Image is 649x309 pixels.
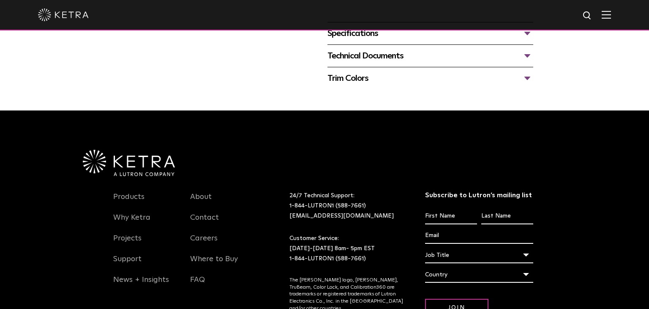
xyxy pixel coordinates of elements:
div: Navigation Menu [113,191,177,295]
a: Why Ketra [113,213,150,232]
a: [EMAIL_ADDRESS][DOMAIN_NAME] [289,213,394,219]
input: Last Name [481,208,533,224]
img: ketra-logo-2019-white [38,8,89,21]
img: search icon [582,11,593,21]
a: Careers [190,234,218,253]
input: First Name [425,208,477,224]
img: Ketra-aLutronCo_White_RGB [83,150,175,176]
p: 24/7 Technical Support: [289,191,404,221]
a: Products [113,192,145,212]
a: 1-844-LUTRON1 (588-7661) [289,203,366,209]
div: Job Title [425,247,534,263]
div: Specifications [327,27,533,40]
h3: Subscribe to Lutron’s mailing list [425,191,534,200]
img: Hamburger%20Nav.svg [602,11,611,19]
a: 1-844-LUTRON1 (588-7661) [289,256,366,262]
a: FAQ [190,275,205,295]
a: News + Insights [113,275,169,295]
input: Email [425,228,534,244]
a: About [190,192,212,212]
a: Where to Buy [190,254,238,274]
a: Contact [190,213,219,232]
div: Navigation Menu [190,191,254,295]
a: Support [113,254,142,274]
p: Customer Service: [DATE]-[DATE] 8am- 5pm EST [289,234,404,264]
div: Technical Documents [327,49,533,63]
div: Trim Colors [327,72,533,85]
a: Projects [113,234,142,253]
div: Country [425,267,534,283]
